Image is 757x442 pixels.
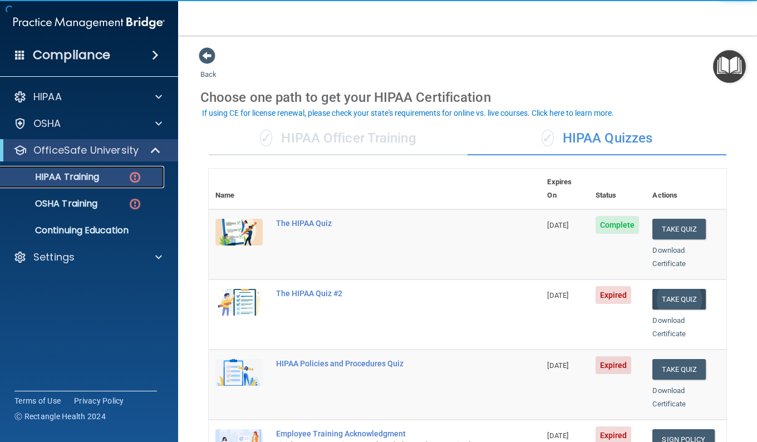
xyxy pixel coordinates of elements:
span: Expired [596,286,632,304]
a: Download Certificate [652,386,686,408]
a: Settings [13,251,162,264]
th: Expires On [540,169,588,209]
div: HIPAA Quizzes [468,122,726,155]
button: Take Quiz [652,289,706,310]
div: If using CE for license renewal, please check your state's requirements for online vs. live cours... [202,109,614,117]
th: Status [589,169,646,209]
p: OSHA [33,117,61,130]
button: If using CE for license renewal, please check your state's requirements for online vs. live cours... [200,107,616,119]
a: Download Certificate [652,246,686,268]
p: Settings [33,251,75,264]
a: OSHA [13,117,162,130]
div: Choose one path to get your HIPAA Certification [200,81,735,114]
img: danger-circle.6113f641.png [128,197,142,211]
h4: Compliance [33,47,110,63]
p: OfficeSafe University [33,144,139,157]
img: danger-circle.6113f641.png [128,170,142,184]
button: Open Resource Center [713,50,746,83]
a: Back [200,57,217,78]
a: Download Certificate [652,316,686,338]
span: Expired [596,356,632,374]
p: HIPAA Training [7,171,99,183]
span: Ⓒ Rectangle Health 2024 [14,411,106,422]
img: PMB logo [13,12,165,34]
button: Take Quiz [652,219,706,239]
span: ✓ [542,130,554,146]
span: [DATE] [547,291,568,299]
a: Privacy Policy [74,395,124,406]
span: [DATE] [547,221,568,229]
p: HIPAA [33,90,62,104]
th: Actions [646,169,726,209]
span: ✓ [260,130,272,146]
button: Take Quiz [652,359,706,380]
p: Continuing Education [7,225,159,236]
span: Complete [596,216,640,234]
div: The HIPAA Quiz #2 [276,289,485,298]
a: HIPAA [13,90,162,104]
div: The HIPAA Quiz [276,219,485,228]
div: HIPAA Officer Training [209,122,468,155]
div: HIPAA Policies and Procedures Quiz [276,359,485,368]
p: OSHA Training [7,198,97,209]
th: Name [209,169,269,209]
a: OfficeSafe University [13,144,161,157]
span: [DATE] [547,431,568,440]
span: [DATE] [547,361,568,370]
a: Terms of Use [14,395,61,406]
div: Employee Training Acknowledgment [276,429,485,438]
